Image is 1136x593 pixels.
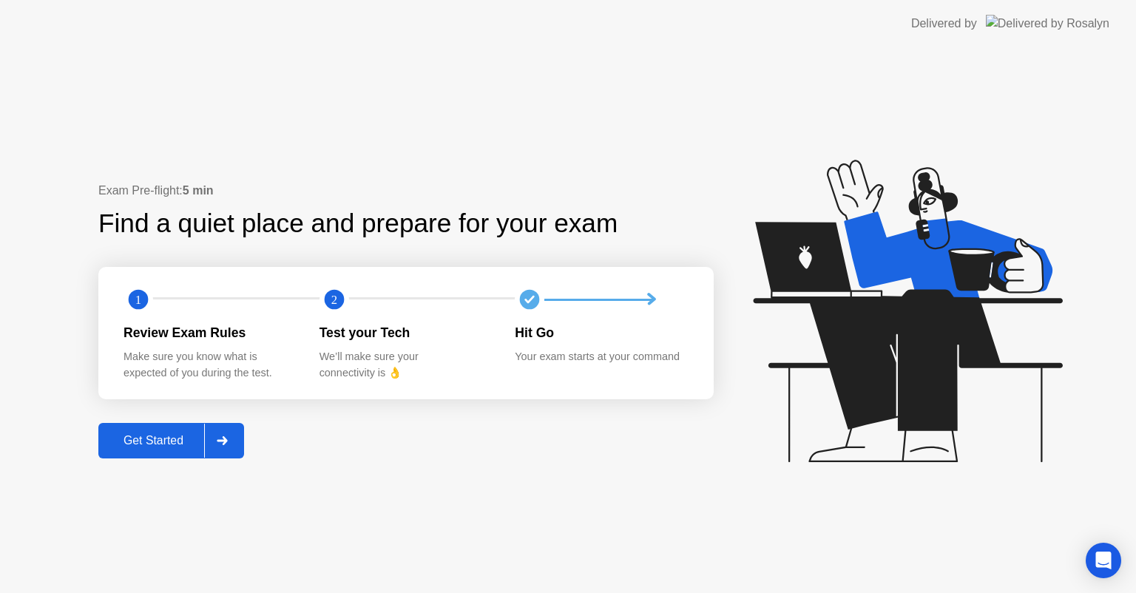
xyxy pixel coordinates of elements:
div: Hit Go [515,323,687,342]
b: 5 min [183,184,214,197]
div: Review Exam Rules [124,323,296,342]
div: Find a quiet place and prepare for your exam [98,204,620,243]
div: Your exam starts at your command [515,349,687,365]
div: Delivered by [911,15,977,33]
div: Get Started [103,434,204,447]
button: Get Started [98,423,244,458]
div: Test your Tech [319,323,492,342]
div: We’ll make sure your connectivity is 👌 [319,349,492,381]
text: 1 [135,293,141,307]
div: Exam Pre-flight: [98,182,714,200]
img: Delivered by Rosalyn [986,15,1109,32]
div: Make sure you know what is expected of you during the test. [124,349,296,381]
text: 2 [331,293,337,307]
div: Open Intercom Messenger [1086,543,1121,578]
